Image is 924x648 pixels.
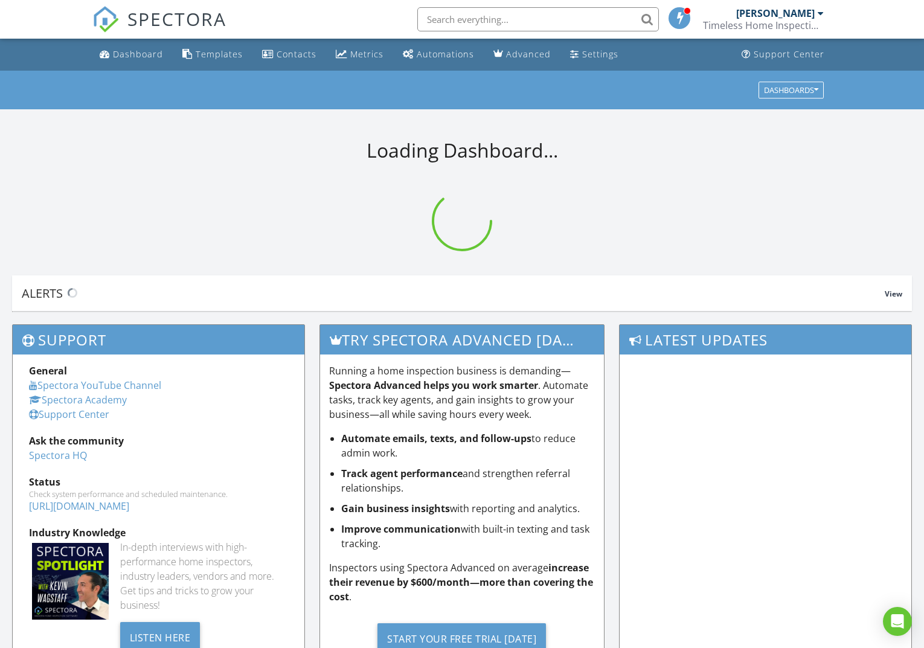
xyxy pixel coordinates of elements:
[92,6,119,33] img: The Best Home Inspection Software - Spectora
[120,630,201,644] a: Listen Here
[92,16,226,42] a: SPECTORA
[22,285,885,301] div: Alerts
[127,6,226,31] span: SPECTORA
[196,48,243,60] div: Templates
[331,43,388,66] a: Metrics
[120,540,288,612] div: In-depth interviews with high-performance home inspectors, industry leaders, vendors and more. Ge...
[341,432,531,445] strong: Automate emails, texts, and follow-ups
[29,393,127,406] a: Spectora Academy
[885,289,902,299] span: View
[277,48,316,60] div: Contacts
[620,325,911,354] h3: Latest Updates
[29,525,288,540] div: Industry Knowledge
[341,431,595,460] li: to reduce admin work.
[754,48,824,60] div: Support Center
[29,489,288,499] div: Check system performance and scheduled maintenance.
[29,408,109,421] a: Support Center
[29,434,288,448] div: Ask the community
[565,43,623,66] a: Settings
[341,501,595,516] li: with reporting and analytics.
[341,522,461,536] strong: Improve communication
[341,522,595,551] li: with built-in texting and task tracking.
[32,543,109,620] img: Spectoraspolightmain
[489,43,556,66] a: Advanced
[178,43,248,66] a: Templates
[737,43,829,66] a: Support Center
[29,364,67,377] strong: General
[113,48,163,60] div: Dashboard
[883,607,912,636] div: Open Intercom Messenger
[95,43,168,66] a: Dashboard
[329,560,595,604] p: Inspectors using Spectora Advanced on average .
[398,43,479,66] a: Automations (Basic)
[417,7,659,31] input: Search everything...
[329,561,593,603] strong: increase their revenue by $600/month—more than covering the cost
[417,48,474,60] div: Automations
[329,379,538,392] strong: Spectora Advanced helps you work smarter
[29,475,288,489] div: Status
[341,466,595,495] li: and strengthen referral relationships.
[257,43,321,66] a: Contacts
[13,325,304,354] h3: Support
[329,364,595,422] p: Running a home inspection business is demanding— . Automate tasks, track key agents, and gain ins...
[764,86,818,94] div: Dashboards
[582,48,618,60] div: Settings
[341,502,450,515] strong: Gain business insights
[29,499,129,513] a: [URL][DOMAIN_NAME]
[29,449,87,462] a: Spectora HQ
[759,82,824,98] button: Dashboards
[736,7,815,19] div: [PERSON_NAME]
[341,467,463,480] strong: Track agent performance
[703,19,824,31] div: Timeless Home Inspections LLC
[506,48,551,60] div: Advanced
[29,379,161,392] a: Spectora YouTube Channel
[350,48,383,60] div: Metrics
[320,325,605,354] h3: Try spectora advanced [DATE]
